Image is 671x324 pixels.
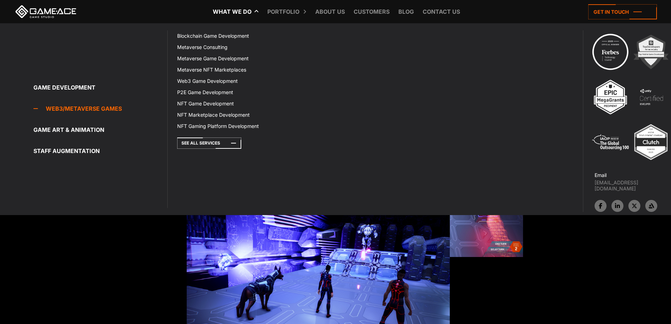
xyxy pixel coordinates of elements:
[173,30,288,42] a: Blockchain Game Development
[173,42,288,53] a: Metaverse Consulting
[591,123,630,161] img: 5
[173,87,288,98] a: P2E Game Development
[173,109,288,121] a: NFT Marketplace Development
[632,32,670,71] img: 2
[595,179,671,191] a: [EMAIL_ADDRESS][DOMAIN_NAME]
[33,144,167,158] a: Staff Augmentation
[173,121,288,132] a: NFT Gaming Platform Development
[173,64,288,75] a: Metaverse NFT Marketplaces
[33,80,167,94] a: Game development
[632,123,670,161] img: Top ar vr development company gaming 2025 game ace
[591,32,630,71] img: Technology council badge program ace 2025 game ace
[173,75,288,87] a: Web3 Game Development
[173,53,288,64] a: Metaverse Game Development
[595,172,607,178] strong: Email
[591,78,630,116] img: 3
[588,4,657,19] a: Get in touch
[33,102,167,116] a: Web3/Metaverse Games
[33,123,167,137] a: Game Art & Animation
[177,137,241,149] a: See All Services
[173,98,288,109] a: NFT Game Development
[632,78,671,116] img: 4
